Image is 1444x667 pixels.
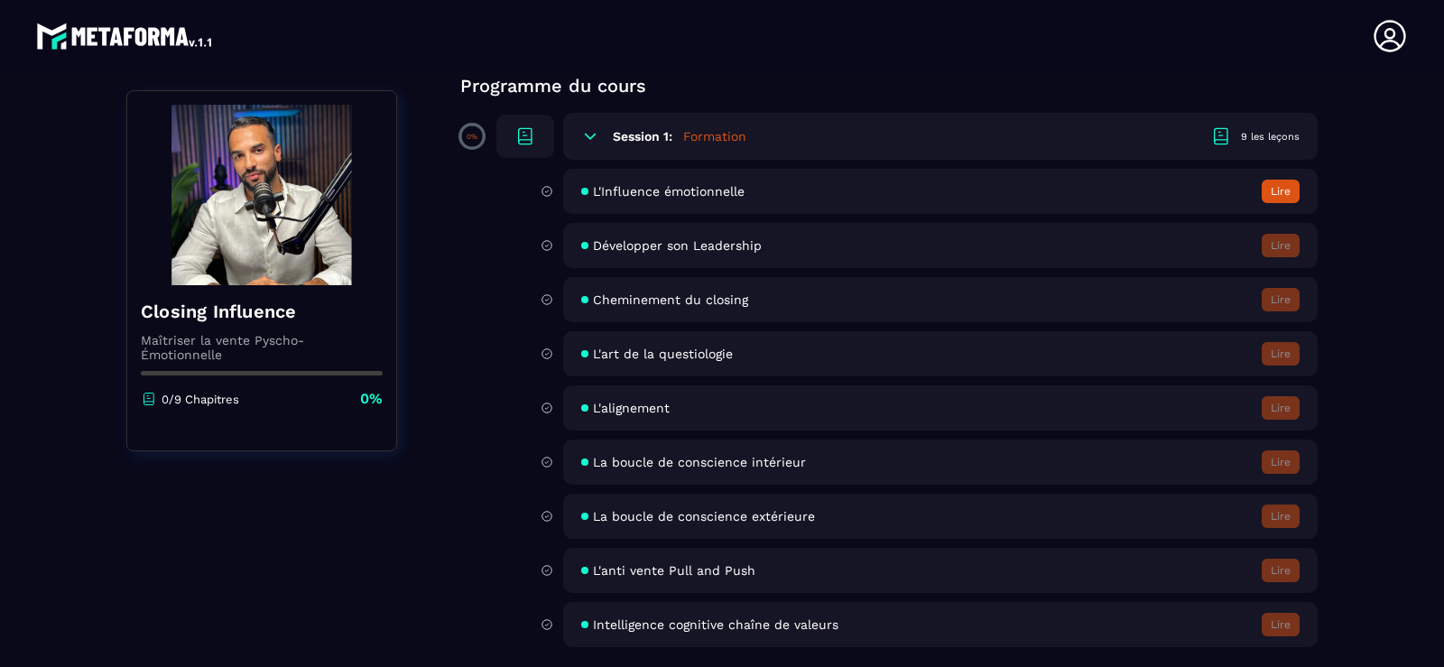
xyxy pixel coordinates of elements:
[141,299,383,324] h4: Closing Influence
[460,73,1318,98] p: Programme du cours
[1262,505,1300,528] button: Lire
[593,184,745,199] span: L'Influence émotionnelle
[141,333,383,362] p: Maîtriser la vente Pyscho-Émotionnelle
[1241,130,1300,144] div: 9 les leçons
[1262,559,1300,582] button: Lire
[1262,613,1300,636] button: Lire
[1262,180,1300,203] button: Lire
[1262,342,1300,366] button: Lire
[360,389,383,409] p: 0%
[593,509,815,523] span: La boucle de conscience extérieure
[593,563,755,578] span: L'anti vente Pull and Push
[36,18,215,54] img: logo
[593,617,838,632] span: Intelligence cognitive chaîne de valeurs
[141,105,383,285] img: banner
[1262,234,1300,257] button: Lire
[613,129,672,144] h6: Session 1:
[1262,450,1300,474] button: Lire
[593,347,733,361] span: L'art de la questiologie
[593,401,670,415] span: L'alignement
[162,393,239,406] p: 0/9 Chapitres
[593,455,806,469] span: La boucle de conscience intérieur
[683,127,746,145] h5: Formation
[467,133,477,141] p: 0%
[1262,288,1300,311] button: Lire
[593,238,762,253] span: Développer son Leadership
[1262,396,1300,420] button: Lire
[593,292,748,307] span: Cheminement du closing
